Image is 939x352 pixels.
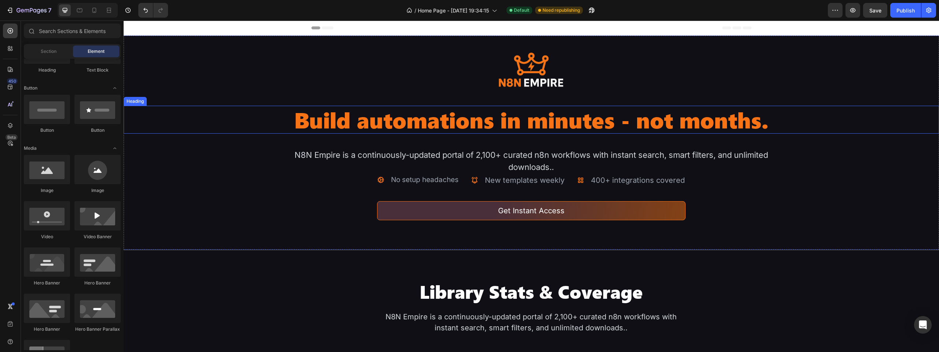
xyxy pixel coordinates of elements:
div: Hero Banner [24,280,70,286]
span: / [414,7,416,14]
button: Save [863,3,887,18]
h2: Build automations in minutes - not months. [163,85,653,113]
input: Search Sections & Elements [24,23,121,38]
button: Publish [890,3,921,18]
span: Element [88,48,105,55]
span: Media [24,145,37,152]
h2: Library Stats & Coverage [163,259,653,283]
div: Button [24,127,70,134]
div: Beta [6,134,18,140]
p: 7 [48,6,51,15]
div: No setup headaches [267,153,336,166]
span: Toggle open [109,142,121,154]
div: Image [74,187,121,194]
img: gempages_581521175834788782-f2f39e69-92c7-4a29-bda5-b93fcf1808ee.png [367,30,448,70]
div: Hero Banner [24,326,70,333]
span: Need republishing [542,7,580,14]
p: Get Instant Access [374,185,441,195]
div: Button [74,127,121,134]
button: <p>Get Instant Access</p> [253,181,562,200]
div: Hero Banner Parallax [74,326,121,333]
div: Image [24,187,70,194]
div: Publish [896,7,915,14]
span: Section [41,48,56,55]
span: Button [24,85,37,91]
div: 400+ integrations covered [467,153,562,166]
span: Toggle open [109,82,121,94]
span: Default [514,7,529,14]
div: Open Intercom Messenger [914,316,932,334]
div: N8N Empire is a continuously-updated portal of 2,100+ curated n8n workflows with instant search, ... [261,290,554,313]
div: New templates weekly [361,153,442,166]
div: 450 [7,78,18,84]
div: Text Block [74,67,121,73]
iframe: Design area [124,21,939,352]
div: Heading [1,77,22,84]
div: Hero Banner [74,280,121,286]
div: Video [24,233,70,240]
span: Home Page - [DATE] 19:34:15 [418,7,489,14]
button: 7 [3,3,55,18]
div: N8N Empire is a continuously-updated portal of 2,100+ curated n8n workflows with instant search, ... [163,128,653,153]
div: Heading [24,67,70,73]
div: Undo/Redo [138,3,168,18]
div: Video Banner [74,233,121,240]
span: Save [869,7,881,14]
